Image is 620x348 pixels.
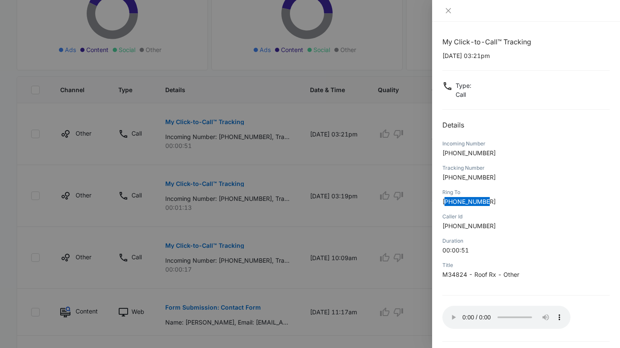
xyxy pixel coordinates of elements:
[442,174,496,181] span: [PHONE_NUMBER]
[445,7,452,14] span: close
[442,222,496,229] span: [PHONE_NUMBER]
[442,140,610,148] div: Incoming Number
[442,306,570,329] audio: Your browser does not support the audio tag.
[442,7,454,14] button: Close
[456,90,471,99] p: Call
[442,51,610,60] p: [DATE] 03:21pm
[442,188,610,196] div: Ring To
[442,213,610,220] div: Caller Id
[442,261,610,269] div: Title
[442,198,496,205] span: [PHONE_NUMBER]
[442,164,610,172] div: Tracking Number
[442,120,610,130] h2: Details
[442,237,610,245] div: Duration
[456,81,471,90] p: Type :
[442,37,610,47] h1: My Click-to-Call™ Tracking
[442,149,496,157] span: [PHONE_NUMBER]
[442,271,519,278] span: M34824 - Roof Rx - Other
[442,246,469,254] span: 00:00:51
